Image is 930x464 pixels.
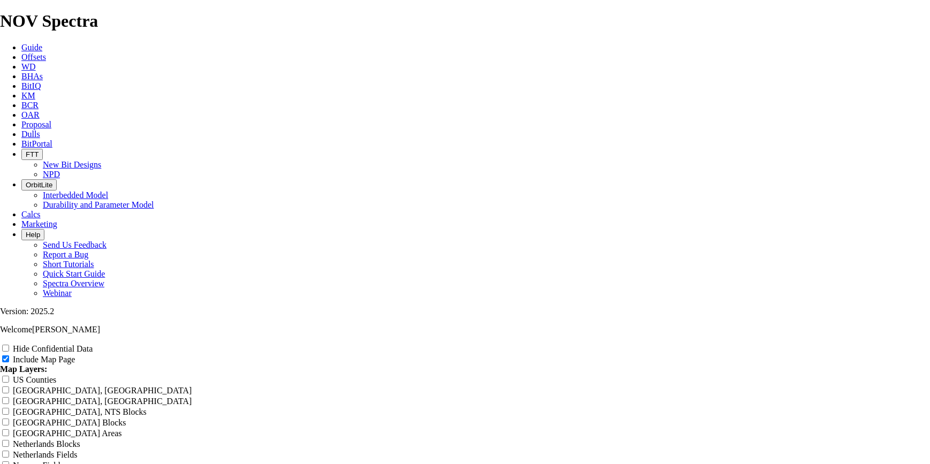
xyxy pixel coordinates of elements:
[43,240,106,249] a: Send Us Feedback
[13,450,77,459] label: Netherlands Fields
[32,325,100,334] span: [PERSON_NAME]
[21,210,41,219] a: Calcs
[13,397,192,406] label: [GEOGRAPHIC_DATA], [GEOGRAPHIC_DATA]
[21,43,42,52] a: Guide
[13,429,122,438] label: [GEOGRAPHIC_DATA] Areas
[26,150,39,158] span: FTT
[26,181,52,189] span: OrbitLite
[43,269,105,278] a: Quick Start Guide
[21,72,43,81] a: BHAs
[21,130,40,139] a: Dulls
[13,355,75,364] label: Include Map Page
[43,279,104,288] a: Spectra Overview
[43,191,108,200] a: Interbedded Model
[13,439,80,448] label: Netherlands Blocks
[21,52,46,62] a: Offsets
[21,179,57,191] button: OrbitLite
[13,375,56,384] label: US Counties
[43,170,60,179] a: NPD
[21,139,52,148] a: BitPortal
[43,160,101,169] a: New Bit Designs
[21,110,40,119] a: OAR
[21,149,43,160] button: FTT
[13,386,192,395] label: [GEOGRAPHIC_DATA], [GEOGRAPHIC_DATA]
[13,344,93,353] label: Hide Confidential Data
[13,418,126,427] label: [GEOGRAPHIC_DATA] Blocks
[26,231,40,239] span: Help
[21,229,44,240] button: Help
[43,250,88,259] a: Report a Bug
[21,101,39,110] a: BCR
[21,62,36,71] a: WD
[21,120,51,129] a: Proposal
[43,260,94,269] a: Short Tutorials
[21,219,57,229] a: Marketing
[21,81,41,90] a: BitIQ
[43,288,72,298] a: Webinar
[13,407,147,416] label: [GEOGRAPHIC_DATA], NTS Blocks
[43,200,154,209] a: Durability and Parameter Model
[21,91,35,100] a: KM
